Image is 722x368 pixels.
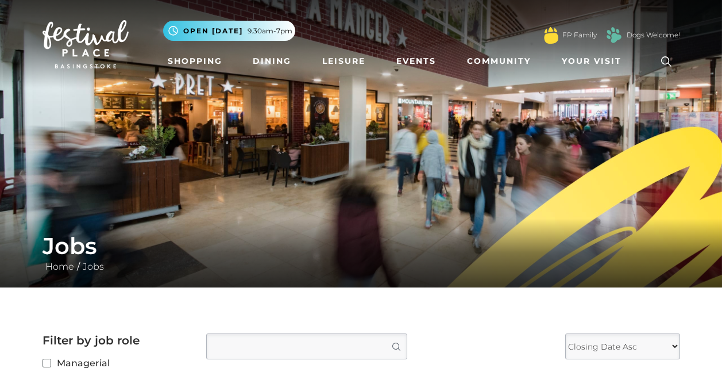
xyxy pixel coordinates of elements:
a: Events [392,51,441,72]
a: Shopping [163,51,227,72]
a: Your Visit [557,51,632,72]
a: FP Family [562,30,597,40]
div: / [34,232,689,274]
a: Leisure [318,51,370,72]
span: Your Visit [562,55,621,67]
img: Festival Place Logo [43,20,129,68]
h1: Jobs [43,232,680,260]
a: Dining [248,51,296,72]
span: Open [DATE] [183,26,243,36]
a: Jobs [80,261,107,272]
a: Dogs Welcome! [627,30,680,40]
button: Open [DATE] 9.30am-7pm [163,21,295,41]
h2: Filter by job role [43,333,189,347]
span: 9.30am-7pm [248,26,292,36]
a: Community [462,51,535,72]
a: Home [43,261,77,272]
